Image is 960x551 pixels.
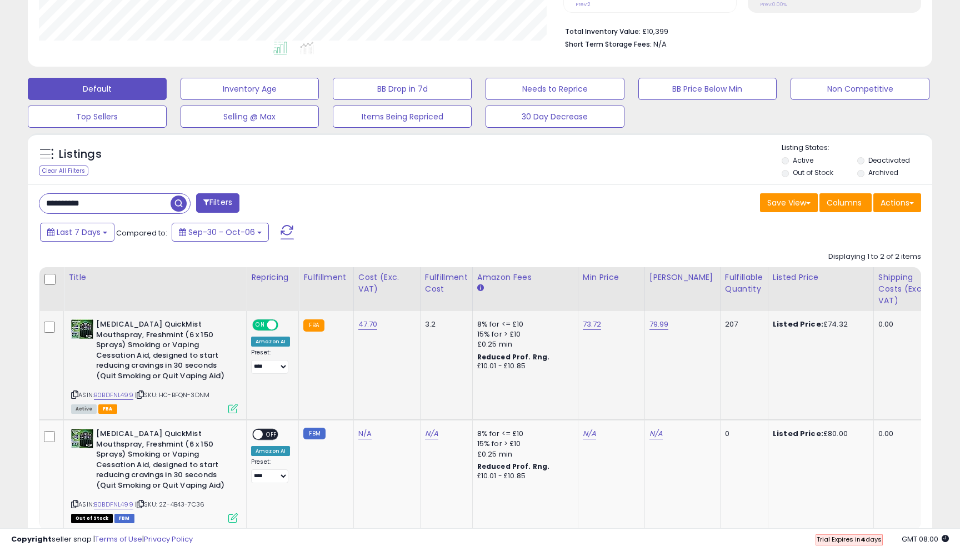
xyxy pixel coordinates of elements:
b: 4 [861,535,866,544]
div: £0.25 min [477,449,569,459]
span: OFF [263,430,281,439]
a: 47.70 [358,319,378,330]
span: All listings that are currently out of stock and unavailable for purchase on Amazon [71,514,113,523]
div: Fulfillment [303,272,348,283]
a: Terms of Use [95,534,142,544]
img: 517ZQihZ+gL._SL40_.jpg [71,429,93,448]
small: FBA [303,319,324,332]
button: Actions [873,193,921,212]
div: Cost (Exc. VAT) [358,272,416,295]
b: Listed Price: [773,319,823,329]
div: Amazon Fees [477,272,573,283]
div: Title [68,272,242,283]
button: BB Price Below Min [638,78,777,100]
div: £10.01 - £10.85 [477,472,569,481]
a: 79.99 [649,319,669,330]
button: Default [28,78,167,100]
div: 0.00 [878,429,932,439]
div: 8% for <= £10 [477,319,569,329]
button: Inventory Age [181,78,319,100]
span: OFF [277,320,294,330]
label: Out of Stock [793,168,833,177]
button: 30 Day Decrease [486,106,624,128]
button: Last 7 Days [40,223,114,242]
a: B0BDFNL499 [94,500,133,509]
b: Short Term Storage Fees: [565,39,652,49]
div: 15% for > £10 [477,439,569,449]
span: ON [253,320,267,330]
strong: Copyright [11,534,52,544]
span: Columns [827,197,862,208]
div: Preset: [251,458,290,483]
div: Amazon AI [251,446,290,456]
div: 207 [725,319,759,329]
span: Sep-30 - Oct-06 [188,227,255,238]
div: seller snap | | [11,534,193,545]
div: Min Price [583,272,640,283]
span: Compared to: [116,228,167,238]
b: [MEDICAL_DATA] QuickMist Mouthspray, Freshmint (6 x 150 Sprays) Smoking or Vaping Cessation Aid, ... [96,429,231,493]
b: Reduced Prof. Rng. [477,462,550,471]
a: N/A [358,428,372,439]
div: ASIN: [71,319,238,412]
div: Shipping Costs (Exc. VAT) [878,272,936,307]
div: [PERSON_NAME] [649,272,716,283]
button: Sep-30 - Oct-06 [172,223,269,242]
label: Active [793,156,813,165]
a: N/A [425,428,438,439]
div: Displaying 1 to 2 of 2 items [828,252,921,262]
div: Clear All Filters [39,166,88,176]
button: Non Competitive [791,78,929,100]
button: Items Being Repriced [333,106,472,128]
b: Total Inventory Value: [565,27,641,36]
div: 8% for <= £10 [477,429,569,439]
button: Save View [760,193,818,212]
span: FBM [114,514,134,523]
button: Needs to Reprice [486,78,624,100]
b: Listed Price: [773,428,823,439]
span: Last 7 Days [57,227,101,238]
div: 0.00 [878,319,932,329]
button: Selling @ Max [181,106,319,128]
label: Archived [868,168,898,177]
div: £80.00 [773,429,865,439]
div: 0 [725,429,759,439]
small: FBM [303,428,325,439]
span: | SKU: HC-BFQN-3DNM [135,390,209,399]
button: Columns [819,193,872,212]
img: 517ZQihZ+gL._SL40_.jpg [71,319,93,339]
span: FBA [98,404,117,414]
span: All listings currently available for purchase on Amazon [71,404,97,414]
div: Fulfillment Cost [425,272,468,295]
small: Prev: 0.00% [760,1,787,8]
small: Amazon Fees. [477,283,484,293]
div: 15% for > £10 [477,329,569,339]
a: N/A [649,428,663,439]
p: Listing States: [782,143,932,153]
label: Deactivated [868,156,910,165]
a: B0BDFNL499 [94,390,133,400]
b: Reduced Prof. Rng. [477,352,550,362]
div: 3.2 [425,319,464,329]
div: £0.25 min [477,339,569,349]
div: £74.32 [773,319,865,329]
div: Listed Price [773,272,869,283]
b: [MEDICAL_DATA] QuickMist Mouthspray, Freshmint (6 x 150 Sprays) Smoking or Vaping Cessation Aid, ... [96,319,231,384]
span: Trial Expires in days [817,535,882,544]
div: Amazon AI [251,337,290,347]
span: | SKU: 2Z-4B43-7C36 [135,500,204,509]
button: Top Sellers [28,106,167,128]
div: £10.01 - £10.85 [477,362,569,371]
li: £10,399 [565,24,913,37]
button: Filters [196,193,239,213]
span: 2025-10-14 08:00 GMT [902,534,949,544]
div: Fulfillable Quantity [725,272,763,295]
a: Privacy Policy [144,534,193,544]
button: BB Drop in 7d [333,78,472,100]
small: Prev: 2 [576,1,591,8]
h5: Listings [59,147,102,162]
span: N/A [653,39,667,49]
a: N/A [583,428,596,439]
div: Preset: [251,349,290,374]
div: Repricing [251,272,294,283]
